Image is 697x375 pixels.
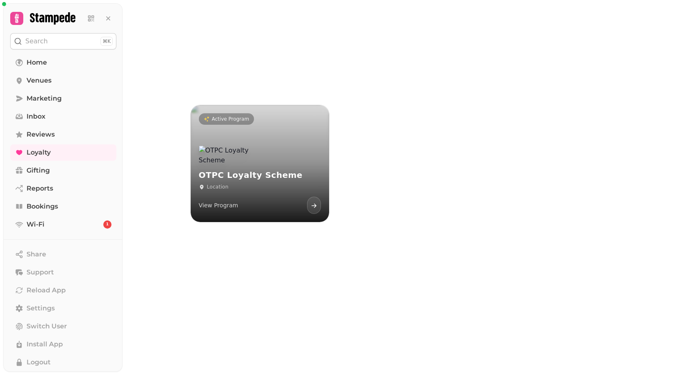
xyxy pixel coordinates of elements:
a: Wi-Fi1 [10,216,116,233]
span: Support [27,267,54,277]
a: Venues [10,72,116,89]
h3: OTPC Loyalty Scheme [199,170,321,180]
span: Venues [27,76,51,85]
img: OTPC Loyalty Scheme [199,146,251,165]
button: Reload App [10,282,116,299]
a: Gifting [10,162,116,179]
button: Search⌘K [10,33,116,49]
p: Search [25,36,48,46]
button: Share [10,246,116,263]
p: Location [207,184,229,190]
button: Switch User [10,318,116,335]
a: Inbox [10,108,116,125]
span: Share [27,249,46,259]
p: Active Program [212,116,249,122]
button: Support [10,264,116,281]
a: Settings [10,300,116,317]
span: Loyalty [27,148,51,157]
span: Settings [27,303,55,313]
a: Reports [10,180,116,197]
a: Bookings [10,198,116,215]
span: Home [27,58,47,67]
button: Install App [10,336,116,353]
span: Logout [27,357,51,367]
span: Switch User [27,321,67,331]
span: Install App [27,339,63,349]
span: Wi-Fi [27,220,45,229]
span: Reload App [27,285,66,295]
a: Loyalty [10,144,116,161]
a: Active ProgramOTPC Loyalty SchemeOTPC Loyalty SchemeLocationView Program [191,105,329,222]
a: Marketing [10,90,116,107]
span: Bookings [27,202,58,211]
span: Gifting [27,166,50,175]
span: Reviews [27,130,55,139]
p: View Program [199,201,238,209]
div: ⌘K [100,37,113,46]
span: Marketing [27,94,62,103]
a: Home [10,54,116,71]
span: Inbox [27,112,45,121]
a: Reviews [10,126,116,143]
span: Reports [27,184,53,193]
button: Logout [10,354,116,371]
span: 1 [106,222,109,227]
